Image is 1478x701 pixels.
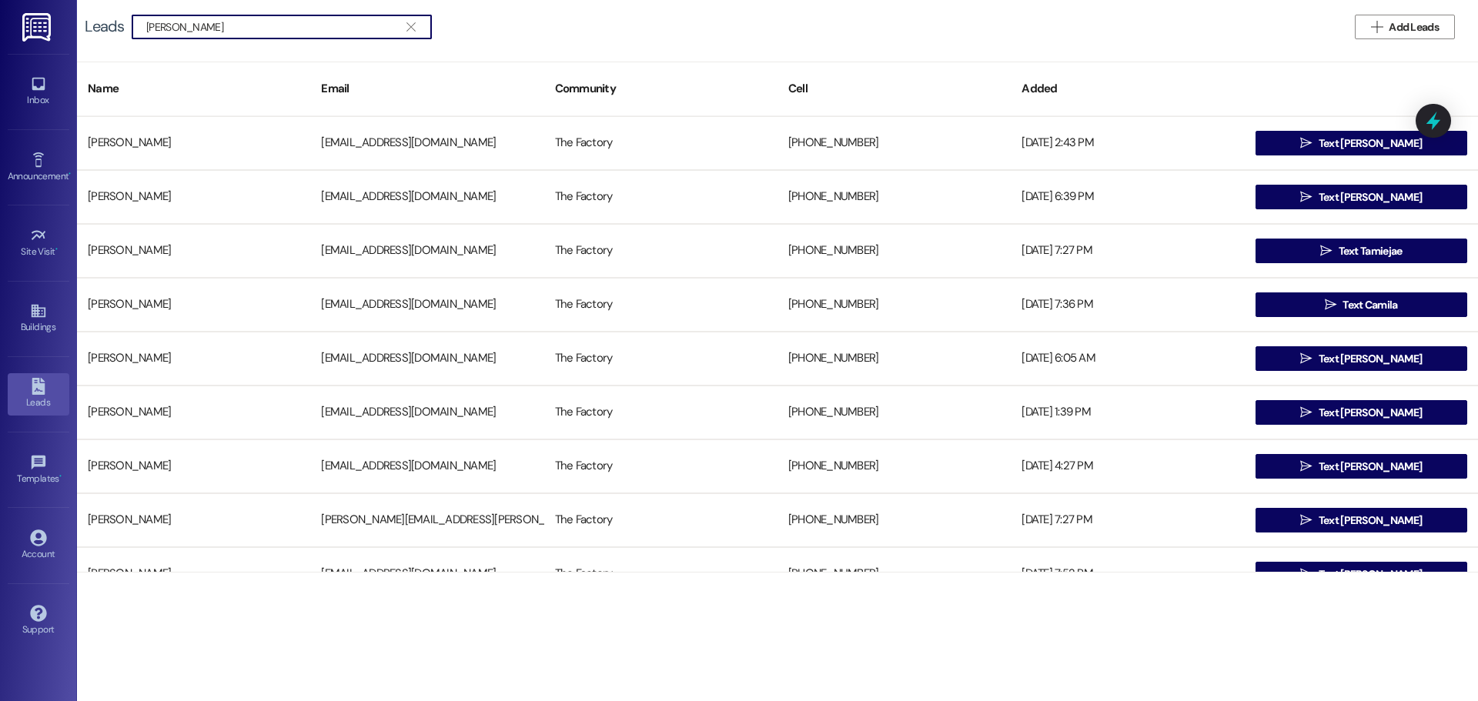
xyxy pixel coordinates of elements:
[8,449,69,491] a: Templates •
[310,559,543,589] div: [EMAIL_ADDRESS][DOMAIN_NAME]
[1300,514,1312,526] i: 
[1256,508,1467,532] button: Text [PERSON_NAME]
[1319,459,1422,475] span: Text [PERSON_NAME]
[22,13,54,42] img: ResiDesk Logo
[1371,21,1383,33] i: 
[310,505,543,536] div: [PERSON_NAME][EMAIL_ADDRESS][PERSON_NAME][DOMAIN_NAME]
[85,18,124,35] div: Leads
[777,397,1011,428] div: [PHONE_NUMBER]
[1011,559,1244,589] div: [DATE] 7:52 PM
[1325,299,1336,311] i: 
[777,182,1011,212] div: [PHONE_NUMBER]
[544,128,777,159] div: The Factory
[1011,182,1244,212] div: [DATE] 6:39 PM
[1256,239,1467,263] button: Text Tamiejae
[1300,406,1312,419] i: 
[399,15,423,38] button: Clear text
[1319,135,1422,152] span: Text [PERSON_NAME]
[777,505,1011,536] div: [PHONE_NUMBER]
[310,343,543,374] div: [EMAIL_ADDRESS][DOMAIN_NAME]
[1343,297,1397,313] span: Text Camila
[777,235,1011,266] div: [PHONE_NUMBER]
[1011,343,1244,374] div: [DATE] 6:05 AM
[69,169,71,179] span: •
[77,505,310,536] div: [PERSON_NAME]
[1300,191,1312,203] i: 
[77,397,310,428] div: [PERSON_NAME]
[544,397,777,428] div: The Factory
[1011,451,1244,482] div: [DATE] 4:27 PM
[1256,454,1467,479] button: Text [PERSON_NAME]
[1256,562,1467,586] button: Text [PERSON_NAME]
[777,289,1011,320] div: [PHONE_NUMBER]
[1300,352,1312,365] i: 
[77,182,310,212] div: [PERSON_NAME]
[1011,505,1244,536] div: [DATE] 7:27 PM
[8,71,69,112] a: Inbox
[1319,189,1422,205] span: Text [PERSON_NAME]
[1300,568,1312,580] i: 
[777,451,1011,482] div: [PHONE_NUMBER]
[8,298,69,339] a: Buildings
[1300,137,1312,149] i: 
[77,235,310,266] div: [PERSON_NAME]
[1319,512,1422,529] span: Text [PERSON_NAME]
[544,505,777,536] div: The Factory
[544,70,777,108] div: Community
[1011,235,1244,266] div: [DATE] 7:27 PM
[310,289,543,320] div: [EMAIL_ADDRESS][DOMAIN_NAME]
[1256,292,1467,317] button: Text Camila
[310,235,543,266] div: [EMAIL_ADDRESS][DOMAIN_NAME]
[77,559,310,589] div: [PERSON_NAME]
[1256,346,1467,371] button: Text [PERSON_NAME]
[1256,400,1467,425] button: Text [PERSON_NAME]
[1319,566,1422,582] span: Text [PERSON_NAME]
[777,128,1011,159] div: [PHONE_NUMBER]
[1256,185,1467,209] button: Text [PERSON_NAME]
[544,182,777,212] div: The Factory
[310,70,543,108] div: Email
[1011,289,1244,320] div: [DATE] 7:36 PM
[8,600,69,642] a: Support
[77,289,310,320] div: [PERSON_NAME]
[544,289,777,320] div: The Factory
[310,397,543,428] div: [EMAIL_ADDRESS][DOMAIN_NAME]
[1319,405,1422,421] span: Text [PERSON_NAME]
[146,16,399,38] input: Search name/email/community (quotes for exact match e.g. "John Smith")
[544,235,777,266] div: The Factory
[55,244,58,255] span: •
[544,451,777,482] div: The Factory
[77,70,310,108] div: Name
[1319,351,1422,367] span: Text [PERSON_NAME]
[77,451,310,482] div: [PERSON_NAME]
[777,343,1011,374] div: [PHONE_NUMBER]
[59,471,62,482] span: •
[8,373,69,415] a: Leads
[1256,131,1467,155] button: Text [PERSON_NAME]
[1011,397,1244,428] div: [DATE] 1:39 PM
[77,343,310,374] div: [PERSON_NAME]
[1339,243,1403,259] span: Text Tamiejae
[310,128,543,159] div: [EMAIL_ADDRESS][DOMAIN_NAME]
[1389,19,1439,35] span: Add Leads
[8,222,69,264] a: Site Visit •
[8,525,69,566] a: Account
[310,182,543,212] div: [EMAIL_ADDRESS][DOMAIN_NAME]
[544,343,777,374] div: The Factory
[310,451,543,482] div: [EMAIL_ADDRESS][DOMAIN_NAME]
[1011,128,1244,159] div: [DATE] 2:43 PM
[544,559,777,589] div: The Factory
[77,128,310,159] div: [PERSON_NAME]
[1320,245,1332,257] i: 
[1355,15,1455,39] button: Add Leads
[777,559,1011,589] div: [PHONE_NUMBER]
[1011,70,1244,108] div: Added
[406,21,415,33] i: 
[777,70,1011,108] div: Cell
[1300,460,1312,472] i: 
